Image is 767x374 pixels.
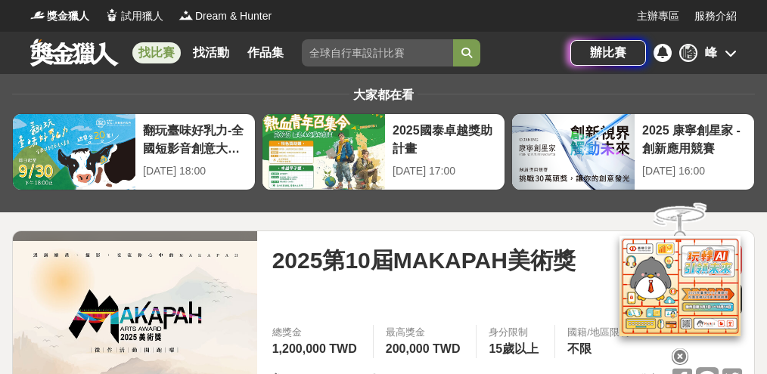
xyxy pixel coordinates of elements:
[302,39,453,66] input: 全球自行車設計比賽
[511,113,755,190] a: 2025 康寧創星家 - 創新應用競賽[DATE] 16:00
[393,163,497,179] div: [DATE] 17:00
[272,243,576,277] span: 2025第10屆MAKAPAH美術獎
[143,122,247,156] div: 翻玩臺味好乳力-全國短影音創意大募集
[637,8,679,24] a: 主辦專區
[179,8,272,24] a: LogoDream & Hunter
[642,163,747,179] div: [DATE] 16:00
[104,8,163,24] a: Logo試用獵人
[694,8,737,24] a: 服務介紹
[642,122,747,156] div: 2025 康寧創星家 - 創新應用競賽
[47,8,89,24] span: 獎金獵人
[143,163,247,179] div: [DATE] 18:00
[567,342,592,355] span: 不限
[349,88,418,101] span: 大家都在看
[619,236,741,336] img: d2146d9a-e6f6-4337-9592-8cefde37ba6b.png
[386,325,464,340] span: 最高獎金
[30,8,45,23] img: Logo
[121,8,163,24] span: 試用獵人
[195,8,272,24] span: Dream & Hunter
[489,325,542,340] div: 身分限制
[393,122,497,156] div: 2025國泰卓越獎助計畫
[489,342,539,355] span: 15歲以上
[679,44,697,62] div: 峰
[30,8,89,24] a: Logo獎金獵人
[241,42,290,63] a: 作品集
[179,8,194,23] img: Logo
[386,342,461,355] span: 200,000 TWD
[132,42,181,63] a: 找比賽
[705,44,717,62] div: 峰
[272,325,361,340] span: 總獎金
[570,40,646,66] a: 辦比賽
[272,342,357,355] span: 1,200,000 TWD
[262,113,505,190] a: 2025國泰卓越獎助計畫[DATE] 17:00
[567,325,629,340] div: 國籍/地區限制
[104,8,120,23] img: Logo
[187,42,235,63] a: 找活動
[12,113,256,190] a: 翻玩臺味好乳力-全國短影音創意大募集[DATE] 18:00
